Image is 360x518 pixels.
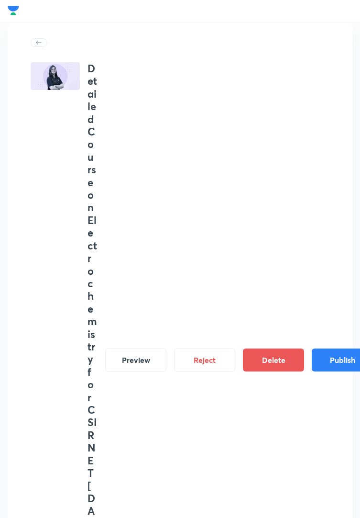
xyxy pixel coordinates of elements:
button: Reject [174,349,235,372]
img: 292C43CE-CB71-4924-9EF5-5B951D2E26FA_plus.png [31,62,80,90]
img: Company Logo [8,3,19,18]
a: Company Logo [8,3,19,20]
button: Preview [105,349,166,372]
button: Delete [243,349,304,372]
